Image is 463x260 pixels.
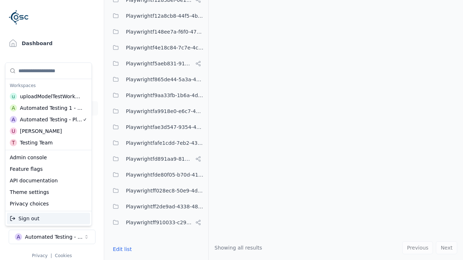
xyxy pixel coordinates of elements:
div: [PERSON_NAME] [20,127,62,135]
div: U [10,127,17,135]
div: API documentation [7,175,90,186]
div: u [10,93,17,100]
div: Sign out [7,213,90,224]
div: Workspaces [7,81,90,91]
div: Suggestions [5,63,92,150]
div: Automated Testing 1 - Playwright [20,104,83,112]
div: Feature flags [7,163,90,175]
div: Automated Testing - Playwright [20,116,82,123]
div: Admin console [7,152,90,163]
div: A [10,104,17,112]
div: T [10,139,17,146]
div: Suggestions [5,211,92,226]
div: uploadModelTestWorkspace [20,93,82,100]
div: Suggestions [5,150,92,211]
div: A [10,116,17,123]
div: Testing Team [20,139,53,146]
div: Privacy choices [7,198,90,209]
div: Theme settings [7,186,90,198]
